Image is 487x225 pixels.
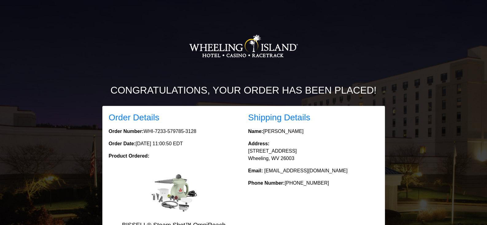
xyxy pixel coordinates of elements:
[109,128,239,135] p: WHI-7233-579785-3128
[109,141,136,146] strong: Order Date:
[248,167,379,175] p: [EMAIL_ADDRESS][DOMAIN_NAME]
[248,141,269,146] strong: Address:
[248,140,379,162] p: [STREET_ADDRESS] Wheeling, WV 26003
[248,128,379,135] p: [PERSON_NAME]
[248,129,263,134] strong: Name:
[73,84,414,96] h2: Congratulations, your order has been placed!
[109,153,149,159] strong: Product Ordered:
[189,15,298,77] img: Logo
[248,168,263,173] strong: Email:
[109,112,239,123] h3: Order Details
[248,112,379,123] h3: Shipping Details
[248,180,285,186] strong: Phone Number:
[109,140,239,147] p: [DATE] 11:00:50 EDT
[149,169,198,214] img: BISSELL® Steam Shot™ OmniReach handheld portable steam cleaner for tile, grout, windows, bathroom...
[248,179,379,187] p: [PHONE_NUMBER]
[109,129,144,134] strong: Order Number:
